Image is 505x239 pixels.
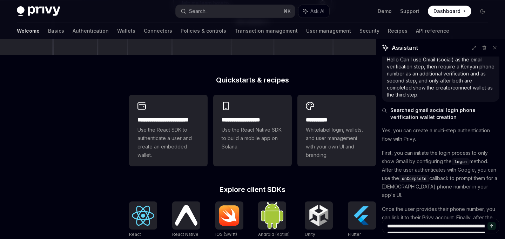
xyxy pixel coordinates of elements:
span: onComplete [402,176,426,181]
a: FlutterFlutter [348,201,376,238]
span: Searched gmail social login phone verification wallet creation [390,107,499,121]
span: Whitelabel login, wallets, and user management with your own UI and branding. [306,126,368,159]
a: **** **** **** ***Use the React Native SDK to build a mobile app on Solana. [213,95,292,166]
button: Search...⌘K [176,5,295,18]
img: React [132,206,154,226]
a: Basics [48,22,64,39]
a: Android (Kotlin)Android (Kotlin) [258,201,290,238]
img: dark logo [17,6,60,16]
img: Android (Kotlin) [261,202,283,228]
a: API reference [416,22,449,39]
a: React NativeReact Native [172,201,200,238]
button: Searched gmail social login phone verification wallet creation [382,107,499,121]
a: Security [359,22,379,39]
a: Dashboard [428,6,471,17]
span: React [129,232,141,237]
button: Send message [487,222,496,230]
a: Welcome [17,22,40,39]
span: iOS (Swift) [215,232,237,237]
a: iOS (Swift)iOS (Swift) [215,201,243,238]
span: Android (Kotlin) [258,232,290,237]
div: Hello Can I use Gmail (social) as the email verification step, then require a Kenyan phone number... [387,56,494,98]
img: React Native [175,205,197,225]
h2: Explore client SDKs [129,186,376,193]
a: **** *****Whitelabel login, wallets, and user management with your own UI and branding. [297,95,376,166]
a: Wallets [117,22,135,39]
a: Recipes [388,22,408,39]
span: ⌘ K [283,8,291,14]
div: Search... [189,7,209,15]
button: Toggle dark mode [477,6,488,17]
img: iOS (Swift) [218,205,241,226]
span: Use the React SDK to authenticate a user and create an embedded wallet. [137,126,199,159]
a: User management [306,22,351,39]
a: Demo [378,8,392,15]
span: Ask AI [310,8,324,15]
span: Use the React Native SDK to build a mobile app on Solana. [222,126,283,151]
p: First, you can initiate the login process to only show Gmail by configuring the method. After the... [382,149,499,199]
a: Transaction management [235,22,298,39]
span: Assistant [392,44,418,52]
a: ReactReact [129,201,157,238]
button: Ask AI [298,5,329,18]
span: login [454,159,467,165]
a: Support [400,8,419,15]
p: Yes, you can create a multi-step authentication flow with Privy. [382,126,499,143]
span: React Native [172,232,198,237]
a: Authentication [73,22,109,39]
img: Flutter [351,204,373,227]
span: Flutter [348,232,361,237]
span: Unity [305,232,315,237]
h2: Quickstarts & recipes [129,77,376,84]
a: UnityUnity [305,201,333,238]
img: Unity [308,204,330,227]
a: Connectors [144,22,172,39]
a: Policies & controls [181,22,226,39]
span: Dashboard [433,8,460,15]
